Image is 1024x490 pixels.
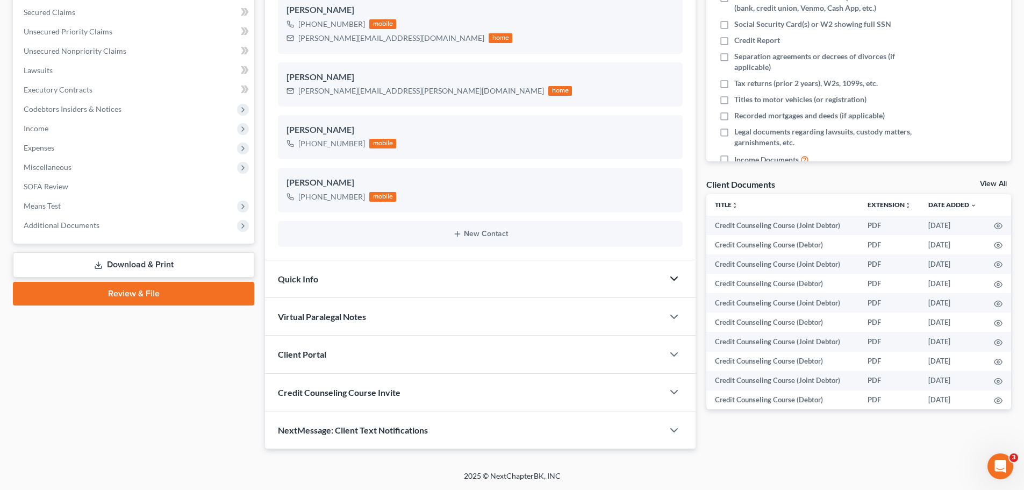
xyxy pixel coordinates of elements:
[24,143,54,152] span: Expenses
[732,202,738,209] i: unfold_more
[298,33,484,44] div: [PERSON_NAME][EMAIL_ADDRESS][DOMAIN_NAME]
[13,252,254,278] a: Download & Print
[369,19,396,29] div: mobile
[206,471,819,490] div: 2025 © NextChapterBK, INC
[928,201,977,209] a: Date Added expand_more
[287,230,674,238] button: New Contact
[734,126,926,148] span: Legal documents regarding lawsuits, custody matters, garnishments, etc.
[548,86,572,96] div: home
[859,390,920,410] td: PDF
[287,71,674,84] div: [PERSON_NAME]
[278,387,400,397] span: Credit Counseling Course Invite
[24,27,112,36] span: Unsecured Priority Claims
[734,78,878,89] span: Tax returns (prior 2 years), W2s, 1099s, etc.
[489,33,512,43] div: home
[987,453,1013,479] iframe: Intercom live chat
[287,176,674,189] div: [PERSON_NAME]
[24,124,48,133] span: Income
[920,293,985,313] td: [DATE]
[24,201,61,210] span: Means Test
[734,51,926,73] span: Separation agreements or decrees of divorces (if applicable)
[15,3,254,22] a: Secured Claims
[278,274,318,284] span: Quick Info
[859,293,920,313] td: PDF
[920,390,985,410] td: [DATE]
[278,349,326,359] span: Client Portal
[734,154,799,165] span: Income Documents
[1009,453,1018,462] span: 3
[15,177,254,196] a: SOFA Review
[24,46,126,55] span: Unsecured Nonpriority Claims
[706,216,859,235] td: Credit Counseling Course (Joint Debtor)
[734,110,885,121] span: Recorded mortgages and deeds (if applicable)
[706,332,859,351] td: Credit Counseling Course (Joint Debtor)
[13,282,254,306] a: Review & File
[298,86,544,96] div: [PERSON_NAME][EMAIL_ADDRESS][PERSON_NAME][DOMAIN_NAME]
[859,313,920,332] td: PDF
[920,332,985,351] td: [DATE]
[859,332,920,351] td: PDF
[706,390,859,410] td: Credit Counseling Course (Debtor)
[298,19,365,30] div: [PHONE_NUMBER]
[920,235,985,254] td: [DATE]
[920,352,985,371] td: [DATE]
[859,216,920,235] td: PDF
[905,202,911,209] i: unfold_more
[859,371,920,390] td: PDF
[980,180,1007,188] a: View All
[24,182,68,191] span: SOFA Review
[706,293,859,313] td: Credit Counseling Course (Joint Debtor)
[920,371,985,390] td: [DATE]
[24,85,92,94] span: Executory Contracts
[734,35,780,46] span: Credit Report
[24,66,53,75] span: Lawsuits
[970,202,977,209] i: expand_more
[920,274,985,293] td: [DATE]
[369,139,396,148] div: mobile
[287,124,674,137] div: [PERSON_NAME]
[15,80,254,100] a: Executory Contracts
[734,94,867,105] span: Titles to motor vehicles (or registration)
[706,352,859,371] td: Credit Counseling Course (Debtor)
[24,104,121,113] span: Codebtors Insiders & Notices
[15,22,254,41] a: Unsecured Priority Claims
[278,425,428,435] span: NextMessage: Client Text Notifications
[706,235,859,254] td: Credit Counseling Course (Debtor)
[920,254,985,274] td: [DATE]
[868,201,911,209] a: Extensionunfold_more
[706,371,859,390] td: Credit Counseling Course (Joint Debtor)
[859,352,920,371] td: PDF
[859,274,920,293] td: PDF
[706,179,775,190] div: Client Documents
[298,138,365,149] div: [PHONE_NUMBER]
[859,235,920,254] td: PDF
[859,254,920,274] td: PDF
[24,221,99,230] span: Additional Documents
[24,8,75,17] span: Secured Claims
[920,216,985,235] td: [DATE]
[734,19,891,30] span: Social Security Card(s) or W2 showing full SSN
[287,4,674,17] div: [PERSON_NAME]
[278,311,366,322] span: Virtual Paralegal Notes
[369,192,396,202] div: mobile
[706,274,859,293] td: Credit Counseling Course (Debtor)
[298,191,365,202] div: [PHONE_NUMBER]
[920,313,985,332] td: [DATE]
[715,201,738,209] a: Titleunfold_more
[15,41,254,61] a: Unsecured Nonpriority Claims
[706,313,859,332] td: Credit Counseling Course (Debtor)
[706,254,859,274] td: Credit Counseling Course (Joint Debtor)
[24,162,71,172] span: Miscellaneous
[15,61,254,80] a: Lawsuits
